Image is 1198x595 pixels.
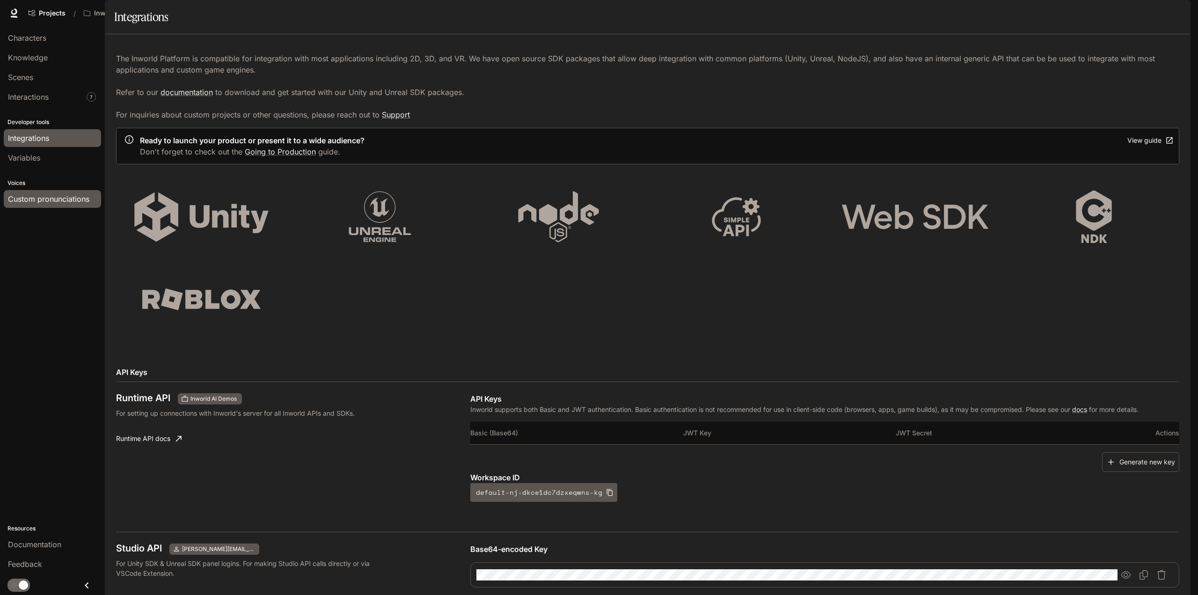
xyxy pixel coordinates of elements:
div: This key applies to current user accounts [169,544,259,555]
h1: Integrations [114,7,168,26]
th: Basic (Base64) [470,422,683,444]
span: Projects [39,9,66,17]
a: Going to Production [245,147,316,156]
p: For Unity SDK & Unreal SDK panel logins. For making Studio API calls directly or via VSCode Exten... [116,558,376,578]
th: JWT Secret [896,422,1108,444]
div: / [70,8,80,18]
h3: Studio API [116,544,162,553]
a: Support [382,110,410,119]
a: View guide [1125,133,1175,148]
p: The Inworld Platform is compatible for integration with most applications including 2D, 3D, and V... [116,53,1179,120]
p: Workspace ID [470,472,1179,483]
span: Inworld AI Demos [187,395,241,403]
p: Ready to launch your product or present it to a wide audience? [140,135,365,146]
th: JWT Key [683,422,896,444]
a: Go to projects [24,4,70,22]
button: Copy Base64-encoded Key [1135,566,1152,583]
button: Open workspace menu [80,4,161,22]
p: API Keys [470,393,1179,404]
div: These keys will apply to your current workspace only [178,393,242,404]
h3: Runtime API [116,393,170,403]
a: docs [1072,405,1087,413]
button: Generate new key [1102,452,1179,472]
div: View guide [1127,135,1161,147]
a: documentation [161,88,213,97]
p: Inworld supports both Basic and JWT authentication. Basic authentication is not recommended for u... [470,404,1179,414]
p: Base64-encoded Key [470,544,1179,555]
th: Actions [1109,422,1179,444]
span: [PERSON_NAME][EMAIL_ADDRESS][PERSON_NAME][DOMAIN_NAME] [178,545,258,553]
a: Runtime API docs [112,429,185,448]
p: Inworld AI Demos [94,9,146,17]
p: Don't forget to check out the guide. [140,146,365,157]
p: For setting up connections with Inworld's server for all Inworld APIs and SDKs. [116,408,376,418]
button: default-nj-dkce1dc7dzxeqwns-kg [470,483,617,502]
h2: API Keys [116,367,1179,378]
